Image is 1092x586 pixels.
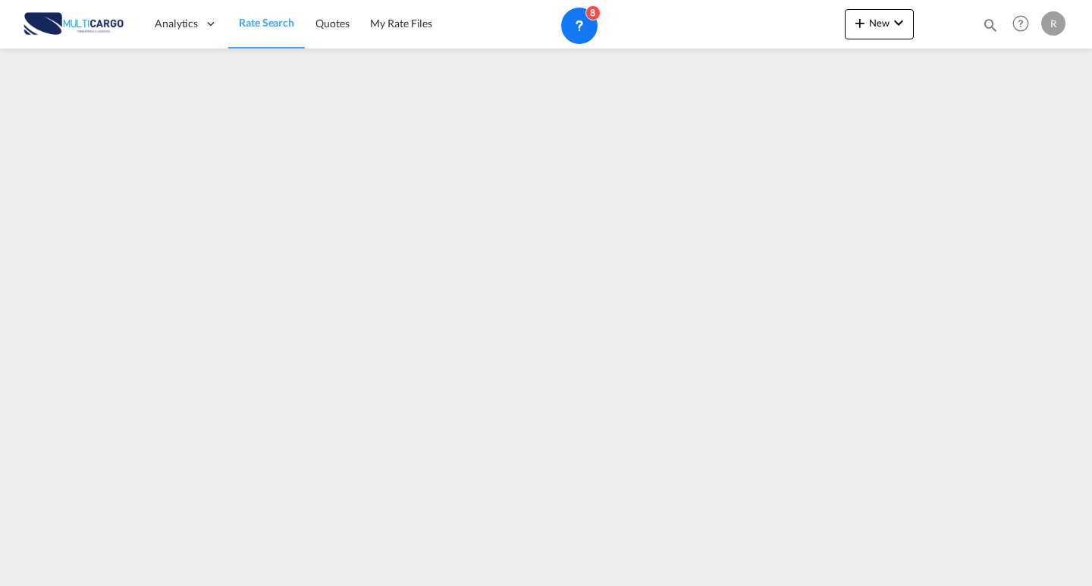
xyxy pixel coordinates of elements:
[1008,11,1041,38] div: Help
[982,17,999,39] div: icon-magnify
[851,14,869,32] md-icon: icon-plus 400-fg
[155,16,198,31] span: Analytics
[982,17,999,33] md-icon: icon-magnify
[851,17,908,29] span: New
[239,16,294,29] span: Rate Search
[1041,11,1065,36] div: R
[890,14,908,32] md-icon: icon-chevron-down
[1008,11,1034,36] span: Help
[845,9,914,39] button: icon-plus 400-fgNewicon-chevron-down
[370,17,432,30] span: My Rate Files
[315,17,349,30] span: Quotes
[23,7,125,41] img: 82db67801a5411eeacfdbd8acfa81e61.png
